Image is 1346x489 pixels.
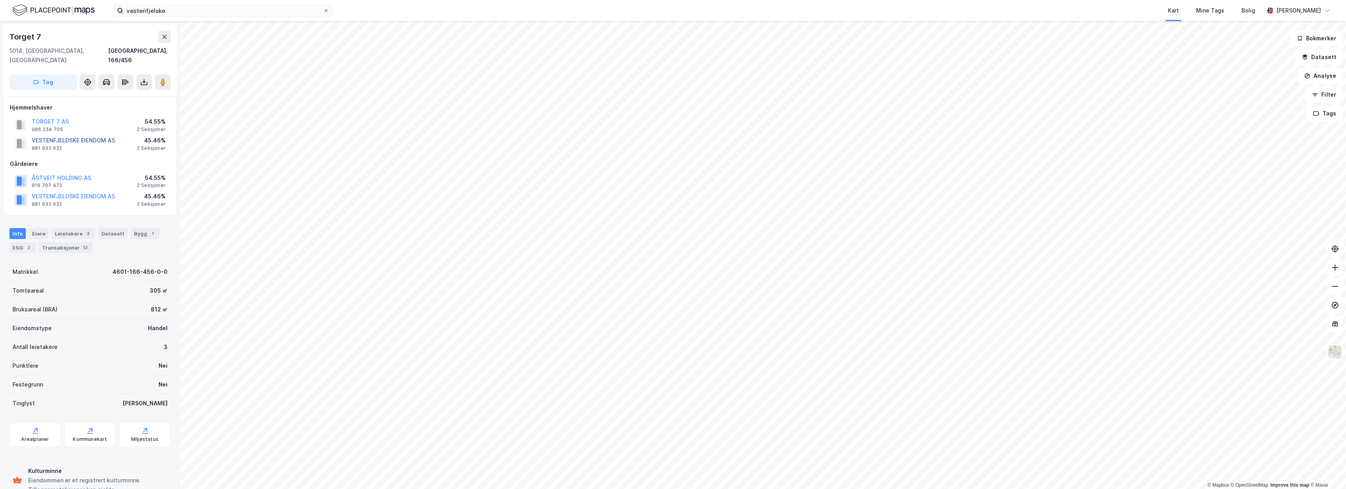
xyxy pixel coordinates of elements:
div: 881 933 632 [32,201,62,207]
div: 2 Seksjoner [137,126,166,133]
button: Filter [1305,87,1343,102]
button: Tags [1306,106,1343,121]
div: Miljøstatus [131,436,159,442]
input: Søk på adresse, matrikkel, gårdeiere, leietakere eller personer [123,5,323,16]
div: 2 Seksjoner [137,145,166,151]
div: ESG [9,242,36,253]
div: 2 Seksjoner [137,201,166,207]
button: Analyse [1297,68,1343,84]
div: 986 234 705 [32,126,63,133]
div: Festegrunn [13,380,43,389]
button: Tag [9,74,77,90]
div: 12 [81,244,89,252]
div: Info [9,228,26,239]
div: Nei [159,361,168,370]
div: Eiere [29,228,49,239]
div: Antall leietakere [13,342,58,352]
div: 45.46% [137,192,166,201]
iframe: Chat Widget [1307,451,1346,489]
div: Torget 7 [9,31,42,43]
div: Nei [159,380,168,389]
div: Bygg [131,228,160,239]
img: logo.f888ab2527a4732fd821a326f86c7f29.svg [13,4,95,17]
div: Hjemmelshaver [10,103,170,112]
button: Bokmerker [1290,31,1343,46]
div: Datasett [98,228,128,239]
a: Improve this map [1270,482,1309,488]
div: Kart [1168,6,1179,15]
div: 812 ㎡ [151,305,168,314]
div: 54.55% [137,117,166,126]
button: Datasett [1295,49,1343,65]
div: 3 [164,342,168,352]
div: Handel [148,324,168,333]
div: Eiendomstype [13,324,52,333]
div: Bruksareal (BRA) [13,305,58,314]
div: 2 Seksjoner [137,182,166,189]
div: Tomteareal [13,286,44,295]
div: Mine Tags [1196,6,1224,15]
img: Z [1328,345,1342,360]
a: OpenStreetMap [1231,482,1268,488]
div: 2 [25,244,32,252]
div: [PERSON_NAME] [123,399,168,408]
div: Kontrollprogram for chat [1307,451,1346,489]
div: Kulturminne [28,466,168,476]
div: Punktleie [13,361,38,370]
div: 819 707 472 [32,182,62,189]
div: Gårdeiere [10,159,170,169]
div: 881 933 632 [32,145,62,151]
div: 1 [149,230,157,237]
div: Transaksjoner [39,242,92,253]
div: 4601-166-456-0-0 [112,267,168,277]
div: 45.46% [137,136,166,145]
div: Kommunekart [73,436,107,442]
div: 3 [84,230,92,237]
div: [GEOGRAPHIC_DATA], 166/456 [108,46,171,65]
div: 305 ㎡ [150,286,168,295]
div: Matrikkel [13,267,38,277]
a: Mapbox [1207,482,1229,488]
div: Bolig [1241,6,1255,15]
div: Tinglyst [13,399,35,408]
div: [PERSON_NAME] [1276,6,1321,15]
div: Arealplaner [21,436,49,442]
div: 5014, [GEOGRAPHIC_DATA], [GEOGRAPHIC_DATA] [9,46,108,65]
div: 54.55% [137,173,166,183]
div: Leietakere [52,228,95,239]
